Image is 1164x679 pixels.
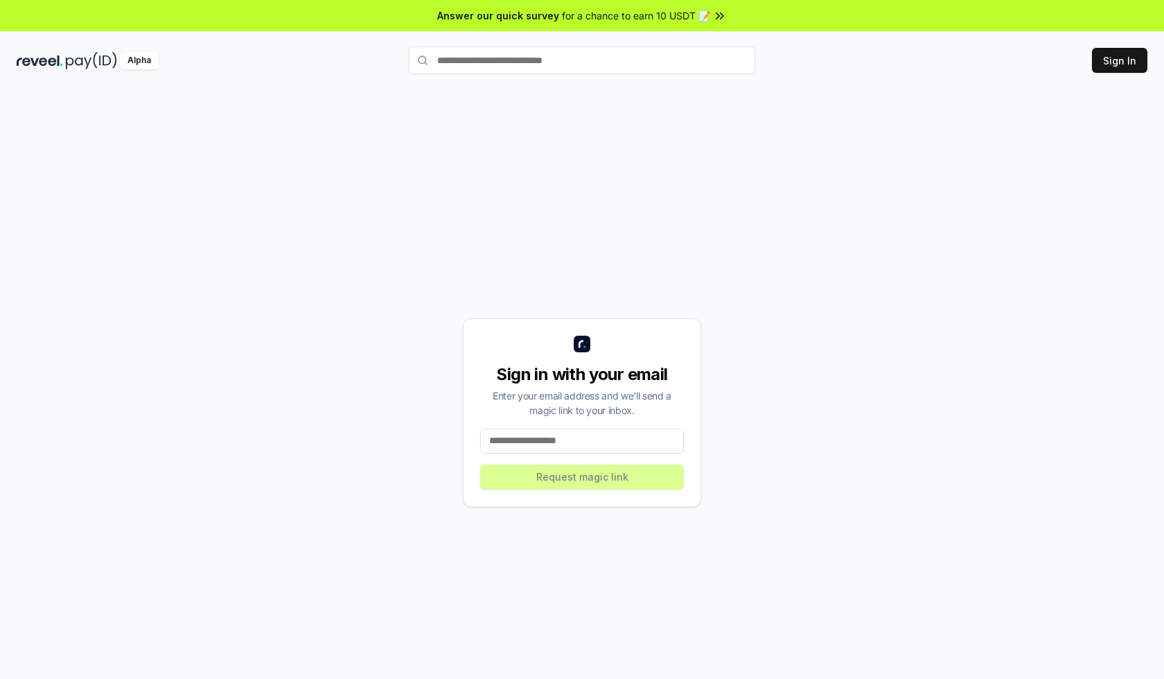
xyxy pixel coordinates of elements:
[480,363,684,386] div: Sign in with your email
[1092,48,1147,73] button: Sign In
[574,336,590,352] img: logo_small
[562,8,710,23] span: for a chance to earn 10 USDT 📝
[66,52,117,69] img: pay_id
[17,52,63,69] img: reveel_dark
[437,8,559,23] span: Answer our quick survey
[120,52,159,69] div: Alpha
[480,388,684,418] div: Enter your email address and we’ll send a magic link to your inbox.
